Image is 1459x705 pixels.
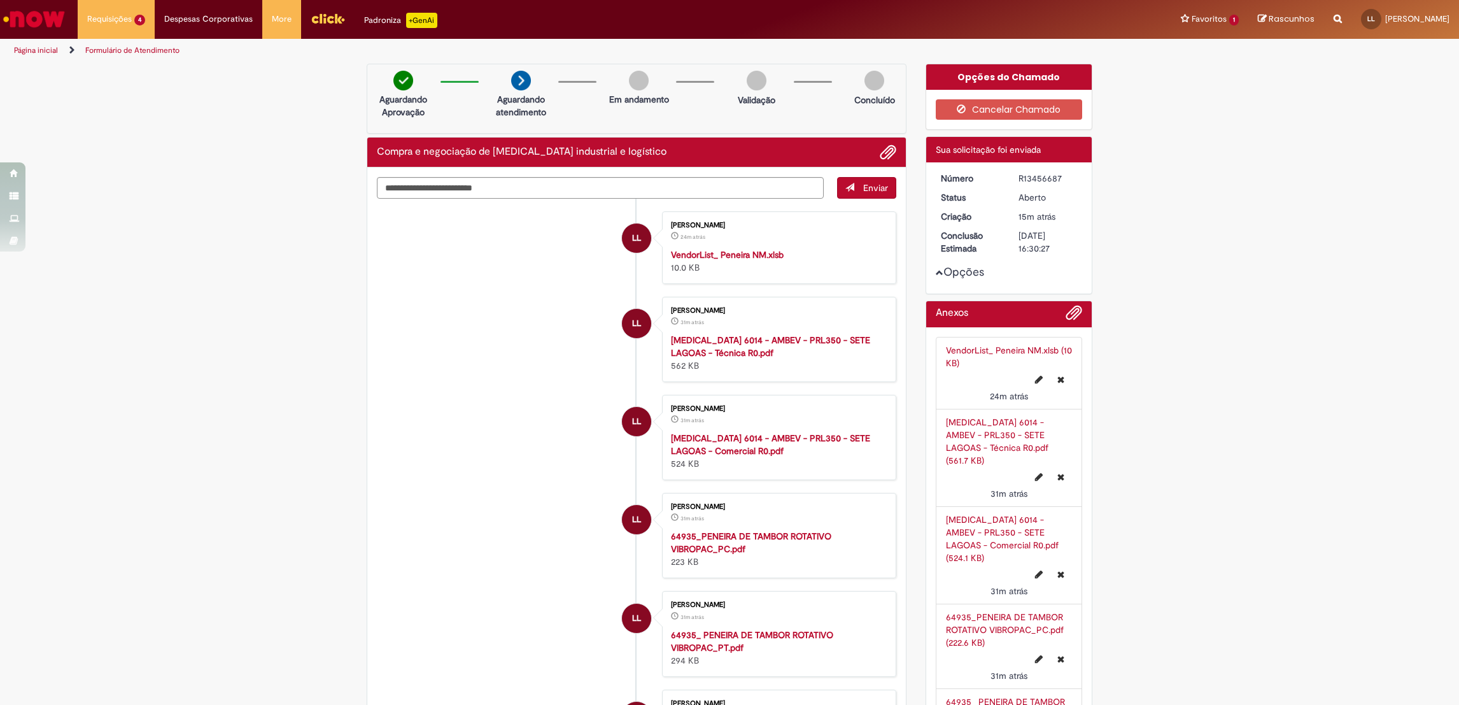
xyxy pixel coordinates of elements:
p: Concluído [854,94,895,106]
span: 1 [1229,15,1239,25]
span: 4 [134,15,145,25]
img: ServiceNow [1,6,67,32]
a: VendorList_ Peneira NM.xlsb [671,249,784,260]
a: [MEDICAL_DATA] 6014 - AMBEV - PRL350 - SETE LAGOAS - Comercial R0.pdf [671,432,870,457]
span: Rascunhos [1269,13,1315,25]
a: Rascunhos [1258,13,1315,25]
button: Editar nome de arquivo 64935_PENEIRA DE TAMBOR ROTATIVO VIBROPAC_PC.pdf [1027,649,1050,669]
time: 28/08/2025 10:30:23 [1018,211,1055,222]
p: Validação [738,94,775,106]
time: 28/08/2025 10:21:39 [680,233,705,241]
span: LL [632,603,641,634]
button: Editar nome de arquivo PCE 6014 - AMBEV - PRL350 - SETE LAGOAS - Comercial R0.pdf [1027,564,1050,585]
span: 31m atrás [990,670,1027,681]
div: [DATE] 16:30:27 [1018,229,1078,255]
h2: Anexos [936,308,968,319]
span: LL [632,308,641,339]
p: Em andamento [609,93,669,106]
span: Favoritos [1192,13,1227,25]
span: Enviar [863,182,888,194]
time: 28/08/2025 10:14:39 [990,585,1027,597]
time: 28/08/2025 10:21:39 [990,390,1028,402]
dt: Status [931,191,1010,204]
span: 31m atrás [680,318,704,326]
img: img-circle-grey.png [629,71,649,90]
div: Aberto [1018,191,1078,204]
span: Sua solicitação foi enviada [936,144,1041,155]
button: Adicionar anexos [880,144,896,160]
div: R13456687 [1018,172,1078,185]
a: Página inicial [14,45,58,55]
button: Excluir VendorList_ Peneira NM.xlsb [1050,369,1072,390]
span: 31m atrás [680,515,704,522]
span: Despesas Corporativas [164,13,253,25]
a: VendorList_ Peneira NM.xlsb (10 KB) [946,345,1072,369]
div: Luiz Carlos Santos De Lima [622,224,651,253]
div: 223 KB [671,530,883,568]
button: Adicionar anexos [1066,304,1082,327]
div: 10.0 KB [671,248,883,274]
span: 24m atrás [990,390,1028,402]
button: Editar nome de arquivo VendorList_ Peneira NM.xlsb [1027,369,1050,390]
dt: Número [931,172,1010,185]
img: click_logo_yellow_360x200.png [311,9,345,28]
h2: Compra e negociação de Capex industrial e logístico Histórico de tíquete [377,146,666,158]
p: Aguardando Aprovação [372,93,434,118]
img: arrow-next.png [511,71,531,90]
time: 28/08/2025 10:14:43 [680,318,704,326]
span: [PERSON_NAME] [1385,13,1449,24]
time: 28/08/2025 10:14:43 [990,488,1027,499]
dt: Conclusão Estimada [931,229,1010,255]
div: 562 KB [671,334,883,372]
div: Luiz Carlos Santos De Lima [622,309,651,338]
span: 31m atrás [680,417,704,424]
a: [MEDICAL_DATA] 6014 - AMBEV - PRL350 - SETE LAGOAS - Comercial R0.pdf (524.1 KB) [946,514,1059,564]
p: +GenAi [406,13,437,28]
button: Excluir PCE 6014 - AMBEV - PRL350 - SETE LAGOAS - Técnica R0.pdf [1050,467,1072,487]
img: img-circle-grey.png [864,71,884,90]
dt: Criação [931,210,1010,223]
time: 28/08/2025 10:14:39 [680,417,704,424]
span: LL [632,504,641,535]
time: 28/08/2025 10:14:34 [680,515,704,522]
div: 28/08/2025 10:30:23 [1018,210,1078,223]
div: Luiz Carlos Santos De Lima [622,505,651,534]
span: 31m atrás [990,488,1027,499]
span: 24m atrás [680,233,705,241]
div: [PERSON_NAME] [671,601,883,609]
div: Luiz Carlos Santos De Lima [622,604,651,633]
div: Luiz Carlos Santos De Lima [622,407,651,436]
div: [PERSON_NAME] [671,307,883,315]
a: [MEDICAL_DATA] 6014 - AMBEV - PRL350 - SETE LAGOAS - Técnica R0.pdf (561.7 KB) [946,417,1048,466]
time: 28/08/2025 10:14:32 [680,613,704,621]
div: [PERSON_NAME] [671,503,883,511]
a: Formulário de Atendimento [85,45,180,55]
button: Cancelar Chamado [936,99,1083,120]
a: 64935_ PENEIRA DE TAMBOR ROTATIVO VIBROPAC_PT.pdf [671,629,833,653]
button: Excluir 64935_PENEIRA DE TAMBOR ROTATIVO VIBROPAC_PC.pdf [1050,649,1072,669]
button: Enviar [837,177,896,199]
span: LL [1367,15,1375,23]
div: 524 KB [671,432,883,470]
textarea: Digite sua mensagem aqui... [377,177,824,199]
span: 31m atrás [990,585,1027,597]
p: Aguardando atendimento [490,93,552,118]
span: LL [632,406,641,437]
a: 64935_PENEIRA DE TAMBOR ROTATIVO VIBROPAC_PC.pdf (222.6 KB) [946,611,1064,648]
time: 28/08/2025 10:14:34 [990,670,1027,681]
ul: Trilhas de página [10,39,963,62]
span: LL [632,223,641,253]
span: More [272,13,292,25]
span: 15m atrás [1018,211,1055,222]
div: 294 KB [671,629,883,667]
span: 31m atrás [680,613,704,621]
img: check-circle-green.png [393,71,413,90]
div: [PERSON_NAME] [671,405,883,413]
strong: [MEDICAL_DATA] 6014 - AMBEV - PRL350 - SETE LAGOAS - Técnica R0.pdf [671,334,870,359]
a: 64935_PENEIRA DE TAMBOR ROTATIVO VIBROPAC_PC.pdf [671,531,831,555]
button: Editar nome de arquivo PCE 6014 - AMBEV - PRL350 - SETE LAGOAS - Técnica R0.pdf [1027,467,1050,487]
span: Requisições [87,13,132,25]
